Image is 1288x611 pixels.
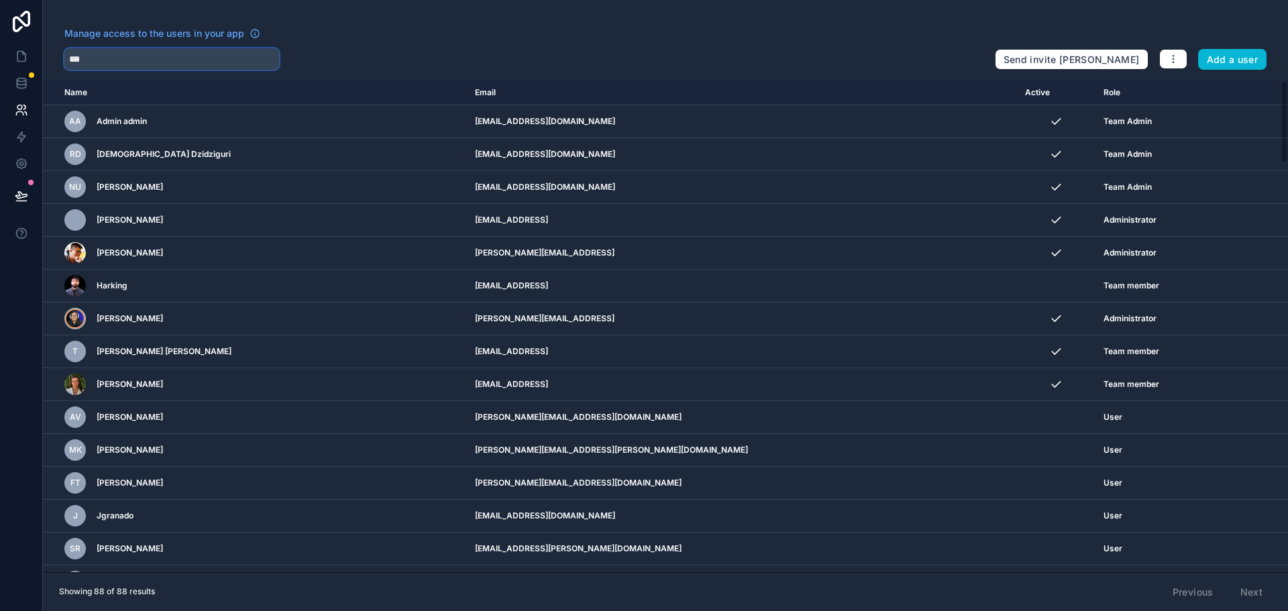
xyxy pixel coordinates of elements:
td: [EMAIL_ADDRESS] [467,335,1017,368]
span: [PERSON_NAME] [97,412,163,423]
span: Jgranado [97,510,133,521]
span: User [1104,510,1122,521]
a: Manage access to the users in your app [64,27,260,40]
td: [EMAIL_ADDRESS][DOMAIN_NAME] [467,105,1017,138]
th: Active [1017,80,1095,105]
span: [PERSON_NAME] [97,182,163,192]
span: [PERSON_NAME] [97,379,163,390]
th: Email [467,80,1017,105]
span: User [1104,543,1122,554]
span: Team Admin [1104,149,1152,160]
span: Team member [1104,379,1159,390]
span: SR [70,543,80,554]
span: FT [70,478,80,488]
span: [PERSON_NAME] [97,478,163,488]
span: [PERSON_NAME] [97,215,163,225]
span: Showing 88 of 88 results [59,586,155,597]
td: [EMAIL_ADDRESS][DOMAIN_NAME] [467,171,1017,204]
span: Team Admin [1104,116,1152,127]
span: [PERSON_NAME] [97,313,163,324]
span: Administrator [1104,313,1157,324]
span: NU [69,182,81,192]
th: Name [43,80,467,105]
span: AV [70,412,81,423]
button: Add a user [1198,49,1267,70]
button: Send invite [PERSON_NAME] [995,49,1148,70]
span: [PERSON_NAME] [97,543,163,554]
td: [EMAIL_ADDRESS] [467,204,1017,237]
span: [PERSON_NAME] [PERSON_NAME] [97,346,231,357]
td: [PERSON_NAME][EMAIL_ADDRESS][PERSON_NAME][DOMAIN_NAME] [467,434,1017,467]
span: Manage access to the users in your app [64,27,244,40]
span: Team member [1104,280,1159,291]
span: J [73,510,78,521]
div: scrollable content [43,80,1288,572]
td: [PERSON_NAME][EMAIL_ADDRESS] [467,237,1017,270]
span: Team member [1104,346,1159,357]
td: [EMAIL_ADDRESS][DOMAIN_NAME] [467,565,1017,598]
td: [PERSON_NAME][EMAIL_ADDRESS] [467,302,1017,335]
td: [EMAIL_ADDRESS] [467,368,1017,401]
span: [PERSON_NAME] [97,445,163,455]
span: Administrator [1104,247,1157,258]
td: [EMAIL_ADDRESS][DOMAIN_NAME] [467,138,1017,171]
span: Admin admin [97,116,147,127]
td: [EMAIL_ADDRESS] [467,270,1017,302]
span: RD [70,149,81,160]
span: [DEMOGRAPHIC_DATA] Dzidziguri [97,149,231,160]
td: [PERSON_NAME][EMAIL_ADDRESS][DOMAIN_NAME] [467,401,1017,434]
td: [EMAIL_ADDRESS][PERSON_NAME][DOMAIN_NAME] [467,533,1017,565]
span: Team Admin [1104,182,1152,192]
span: MK [69,445,82,455]
span: Harking [97,280,127,291]
span: T [72,346,78,357]
span: Administrator [1104,215,1157,225]
span: [PERSON_NAME] [97,247,163,258]
th: Role [1095,80,1232,105]
td: [EMAIL_ADDRESS][DOMAIN_NAME] [467,500,1017,533]
span: User [1104,445,1122,455]
span: Aa [69,116,81,127]
span: User [1104,412,1122,423]
span: User [1104,478,1122,488]
td: [PERSON_NAME][EMAIL_ADDRESS][DOMAIN_NAME] [467,467,1017,500]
